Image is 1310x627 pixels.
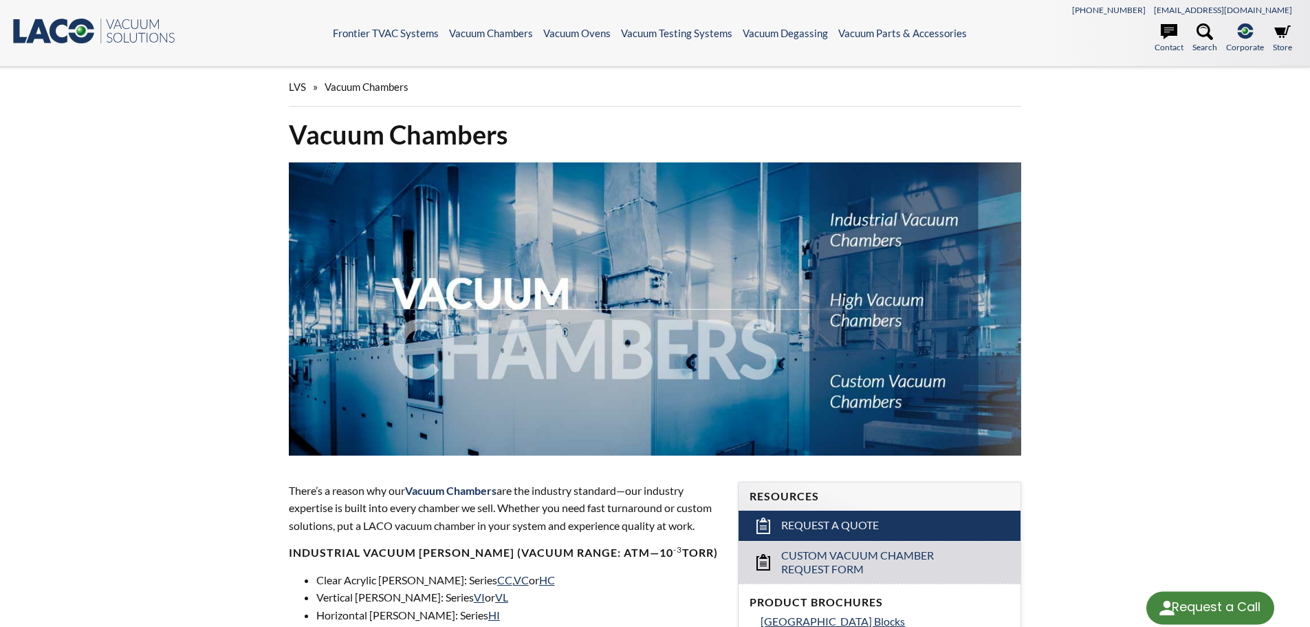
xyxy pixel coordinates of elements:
li: Clear Acrylic [PERSON_NAME]: Series , or [316,571,722,589]
div: » [289,67,1022,107]
span: LVS [289,81,306,93]
a: [EMAIL_ADDRESS][DOMAIN_NAME] [1154,5,1292,15]
img: round button [1156,597,1178,619]
a: HI [488,608,500,621]
a: Vacuum Ovens [543,27,611,39]
a: Vacuum Degassing [743,27,828,39]
span: Custom Vacuum Chamber Request Form [781,549,980,577]
a: [PHONE_NUMBER] [1072,5,1146,15]
span: Request a Quote [781,518,879,533]
a: VL [495,591,508,604]
h1: Vacuum Chambers [289,118,1022,151]
a: Frontier TVAC Systems [333,27,439,39]
h4: Industrial Vacuum [PERSON_NAME] (vacuum range: atm—10 Torr) [289,546,722,560]
span: Vacuum Chambers [325,81,408,93]
li: Vertical [PERSON_NAME]: Series or [316,588,722,606]
a: HC [539,573,555,586]
img: Vacuum Chambers [289,162,1022,456]
li: Horizontal [PERSON_NAME]: Series [316,606,722,624]
div: Request a Call [1172,591,1260,623]
a: Custom Vacuum Chamber Request Form [739,541,1020,584]
a: Request a Quote [739,511,1020,541]
a: Contact [1155,23,1183,54]
a: VC [514,573,529,586]
span: Corporate [1226,41,1264,54]
h4: Resources [750,489,1009,504]
a: Vacuum Chambers [449,27,533,39]
a: Vacuum Parts & Accessories [838,27,967,39]
a: CC [497,573,512,586]
a: Store [1273,23,1292,54]
span: Vacuum Chambers [405,484,496,497]
a: Vacuum Testing Systems [621,27,732,39]
sup: -3 [673,544,682,555]
div: Request a Call [1146,591,1274,624]
a: Search [1192,23,1217,54]
p: There’s a reason why our are the industry standard—our industry expertise is built into every cha... [289,482,722,535]
h4: Product Brochures [750,595,1009,610]
a: VI [474,591,485,604]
